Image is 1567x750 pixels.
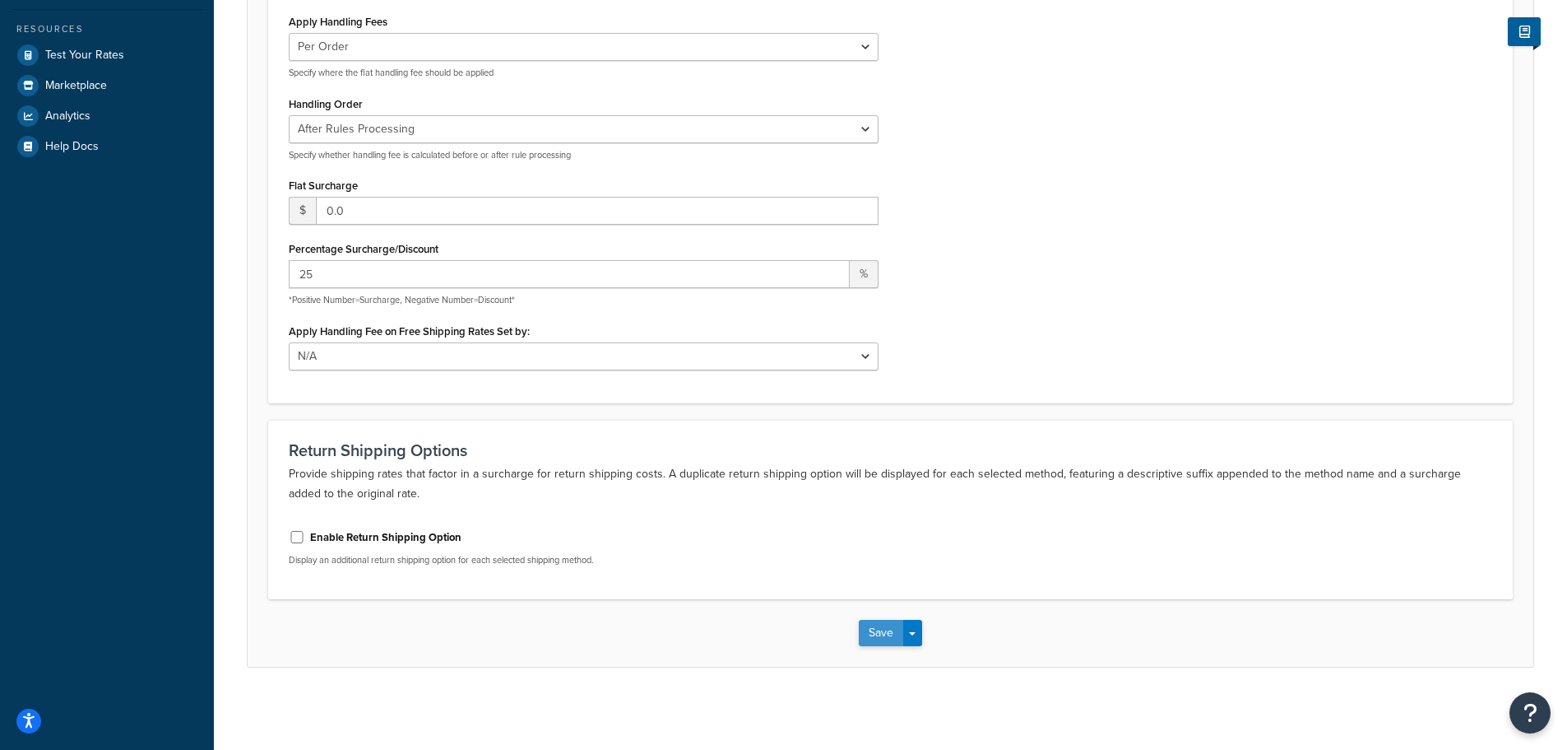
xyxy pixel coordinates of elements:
[12,71,202,100] a: Marketplace
[45,79,107,93] span: Marketplace
[45,109,90,123] span: Analytics
[289,243,438,255] label: Percentage Surcharge/Discount
[289,197,316,225] span: $
[289,67,879,79] p: Specify where the flat handling fee should be applied
[310,530,461,545] label: Enable Return Shipping Option
[12,101,202,131] a: Analytics
[289,98,363,110] label: Handling Order
[289,441,1492,459] h3: Return Shipping Options
[289,149,879,161] p: Specify whether handling fee is calculated before or after rule processing
[12,40,202,70] a: Test Your Rates
[289,554,879,566] p: Display an additional return shipping option for each selected shipping method.
[45,140,99,154] span: Help Docs
[1508,17,1541,46] button: Show Help Docs
[289,464,1492,504] p: Provide shipping rates that factor in a surcharge for return shipping costs. A duplicate return s...
[12,132,202,161] a: Help Docs
[289,179,358,192] label: Flat Surcharge
[289,325,530,338] label: Apply Handling Fee on Free Shipping Rates Set by:
[45,49,124,63] span: Test Your Rates
[12,22,202,36] div: Resources
[1509,692,1551,734] button: Open Resource Center
[859,620,903,646] button: Save
[289,294,879,306] p: *Positive Number=Surcharge, Negative Number=Discount*
[289,16,387,28] label: Apply Handling Fees
[850,260,879,288] span: %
